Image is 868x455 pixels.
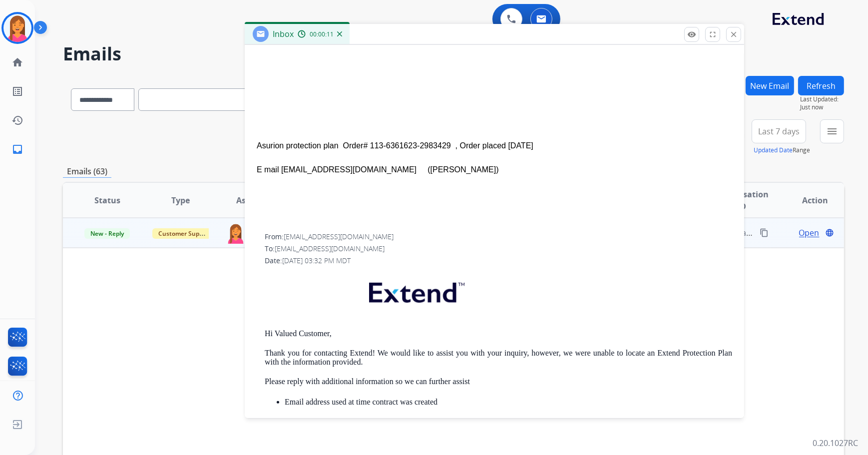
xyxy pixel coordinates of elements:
mat-icon: fullscreen [708,30,717,39]
div: From: [265,232,732,242]
span: Just now [800,103,844,111]
span: Type [171,194,190,206]
p: Hi Valued Customer, [265,329,732,338]
span: Inbox [273,28,294,39]
mat-icon: content_copy [760,228,769,237]
span: Range [754,146,810,154]
th: Action [771,183,844,218]
p: 0.20.1027RC [813,437,858,449]
mat-icon: close [729,30,738,39]
button: New Email [746,76,794,95]
p: Please reply with additional information so we can further assist [265,377,732,386]
p: Email address used at time contract was created [285,398,732,407]
span: Customer Support [152,228,217,239]
mat-icon: history [11,114,23,126]
div: E mail [EMAIL_ADDRESS][DOMAIN_NAME] ([PERSON_NAME]) [257,164,732,176]
mat-icon: menu [826,125,838,137]
span: Last Updated: [800,95,844,103]
p: Emails (63) [63,165,111,178]
img: agent-avatar [226,223,246,244]
span: Assignee [236,194,271,206]
img: extend.png [357,271,474,310]
span: [DATE] 03:32 PM MDT [282,256,351,265]
h2: Emails [63,44,844,64]
img: avatar [3,14,31,42]
span: [EMAIL_ADDRESS][DOMAIN_NAME] [284,232,394,241]
div: Asurion protection plan Order# 113-6361623-2983429 , Order placed [DATE] [257,140,732,152]
mat-icon: home [11,56,23,68]
div: Date: [265,256,732,266]
p: Thank you for contacting Extend! We would like to assist you with your inquiry, however, we were ... [265,349,732,367]
span: Last 7 days [758,129,800,133]
mat-icon: language [825,228,834,237]
span: Status [94,194,120,206]
button: Refresh [798,76,844,95]
span: 00:00:11 [310,30,334,38]
button: Last 7 days [752,119,806,143]
span: [EMAIL_ADDRESS][DOMAIN_NAME] [275,244,385,253]
span: New - Reply [84,228,130,239]
button: Updated Date [754,146,793,154]
span: Open [799,227,820,239]
mat-icon: list_alt [11,85,23,97]
mat-icon: remove_red_eye [687,30,696,39]
div: To: [265,244,732,254]
mat-icon: inbox [11,143,23,155]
